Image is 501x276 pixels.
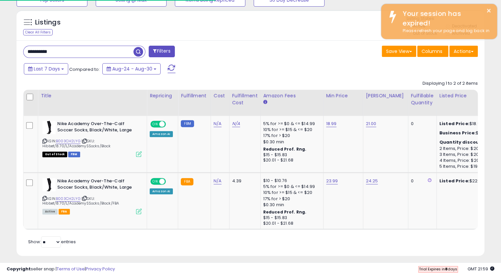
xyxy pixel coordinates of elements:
[68,152,80,157] span: FBM
[263,92,321,99] div: Amazon Fees
[181,120,194,127] small: FBM
[42,178,142,213] div: ASIN:
[366,92,405,99] div: [PERSON_NAME]
[263,158,318,163] div: $20.01 - $21.68
[263,202,318,208] div: $0.30 min
[232,92,258,106] div: Fulfillment Cost
[263,127,318,133] div: 10% for >= $15 & <= $20
[263,121,318,127] div: 5% for >= $0 & <= $14.99
[263,221,318,226] div: $20.01 - $21.68
[263,215,318,221] div: $15 - $15.83
[263,146,307,152] b: Reduced Prof. Rng.
[411,121,431,127] div: 0
[181,178,193,185] small: FBA
[449,46,478,57] button: Actions
[56,196,80,202] a: B003CH2LYG
[28,239,76,245] span: Show: entries
[422,48,442,55] span: Columns
[23,29,53,35] div: Clear All Filters
[366,120,376,127] a: 21.00
[439,178,470,184] b: Listed Price:
[439,130,476,136] b: Business Price:
[263,139,318,145] div: $0.30 min
[419,266,457,272] span: Trial Expires in days
[411,178,431,184] div: 0
[149,46,175,57] button: Filters
[382,46,416,57] button: Save View
[7,266,115,272] div: seller snap | |
[439,120,470,127] b: Listed Price:
[41,92,144,99] div: Title
[263,190,318,196] div: 10% for >= $15 & <= $20
[398,28,492,34] div: Please refresh your page and log back in
[445,266,448,272] b: 8
[417,46,448,57] button: Columns
[69,66,100,72] span: Compared to:
[112,66,152,72] span: Aug-24 - Aug-30
[232,178,255,184] div: 4.39
[86,266,115,272] a: Privacy Policy
[263,99,267,105] small: Amazon Fees.
[439,139,487,145] b: Quantity discounts
[439,152,494,158] div: 3 Items, Price: $20.37
[439,121,494,127] div: $18.99
[150,131,173,137] div: Amazon AI
[263,184,318,190] div: 5% for >= $0 & <= $14.99
[42,196,119,206] span: | SKU: Hibbet/8.70/L/AcademySSocks/Black/FBA
[214,92,226,99] div: Cost
[263,209,307,215] b: Reduced Prof. Rng.
[151,121,159,127] span: ON
[263,133,318,139] div: 17% for > $20
[366,178,378,184] a: 24.25
[398,9,492,28] div: Your session has expired!
[214,120,222,127] a: N/A
[56,138,80,144] a: B003CH2LYG
[326,92,360,99] div: Min Price
[263,196,318,202] div: 17% for > $20
[486,7,491,15] button: ×
[263,178,318,184] div: $10 - $10.76
[150,92,175,99] div: Repricing
[165,121,175,127] span: OFF
[326,178,338,184] a: 23.99
[232,120,240,127] a: N/A
[59,209,70,214] span: FBA
[57,121,138,135] b: Nike Academy Over-The-Calf Soccer Socks, Black/White, Large
[181,92,208,99] div: Fulfillment
[42,138,111,148] span: | SKU: Hibbet/8.70/L/AcademySSocks/Black
[34,66,60,72] span: Last 7 Days
[326,120,337,127] a: 18.99
[24,63,68,74] button: Last 7 Days
[7,266,31,272] strong: Copyright
[42,121,56,134] img: 318soqLkjFL._SL40_.jpg
[439,178,494,184] div: $22.99
[439,130,494,136] div: $21
[468,266,494,272] span: 2025-09-8 21:59 GMT
[165,179,175,184] span: OFF
[150,188,173,194] div: Amazon AI
[439,92,497,99] div: Listed Price
[42,152,67,157] span: All listings that are currently out of stock and unavailable for purchase on Amazon
[42,121,142,156] div: ASIN:
[102,63,161,74] button: Aug-24 - Aug-30
[263,152,318,158] div: $15 - $15.83
[151,179,159,184] span: ON
[439,158,494,163] div: 4 Items, Price: $20.16
[214,178,222,184] a: N/A
[439,146,494,152] div: 2 Items, Price: $20.58
[42,178,56,191] img: 318soqLkjFL._SL40_.jpg
[439,139,494,145] div: :
[423,80,478,87] div: Displaying 1 to 2 of 2 items
[57,266,85,272] a: Terms of Use
[35,18,61,27] h5: Listings
[439,163,494,169] div: 5 Items, Price: $19.95
[57,178,138,192] b: Nike Academy Over-The-Calf Soccer Socks, Black/White, Large
[42,209,58,214] span: All listings currently available for purchase on Amazon
[411,92,434,106] div: Fulfillable Quantity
